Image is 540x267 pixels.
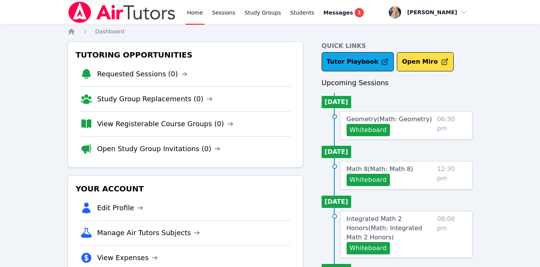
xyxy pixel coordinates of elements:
span: 06:30 pm [437,115,466,136]
a: View Registerable Course Groups (0) [97,119,233,129]
li: [DATE] [322,146,351,158]
span: Messages [324,9,353,16]
li: [DATE] [322,96,351,108]
h3: Your Account [74,182,297,196]
a: Tutor Playbook [322,52,394,71]
a: Integrated Math 2 Honors(Math: Integrated Math 2 Honors) [347,214,434,242]
button: Whiteboard [347,124,390,136]
button: Whiteboard [347,174,390,186]
h4: Quick Links [322,41,472,51]
span: 1 [355,8,364,17]
h3: Tutoring Opportunities [74,48,297,62]
a: Open Study Group Invitations (0) [97,143,221,154]
nav: Breadcrumb [68,28,472,35]
h3: Upcoming Sessions [322,77,472,88]
span: Integrated Math 2 Honors ( Math: Integrated Math 2 Honors ) [347,215,422,241]
a: Manage Air Tutors Subjects [97,227,200,238]
a: Edit Profile [97,203,144,213]
li: [DATE] [322,196,351,208]
a: View Expenses [97,252,158,263]
span: Geometry ( Math: Geometry ) [347,115,432,123]
a: Requested Sessions (0) [97,69,187,79]
button: Open Miro [397,52,453,71]
button: Whiteboard [347,242,390,254]
span: 12:30 pm [437,165,466,186]
a: Geometry(Math: Geometry) [347,115,432,124]
span: 08:00 pm [437,214,466,254]
img: Air Tutors [68,2,176,23]
a: Study Group Replacements (0) [97,94,213,104]
span: Math 8 ( Math: Math 8 ) [347,165,413,173]
a: Dashboard [95,28,124,35]
a: Math 8(Math: Math 8) [347,165,413,174]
